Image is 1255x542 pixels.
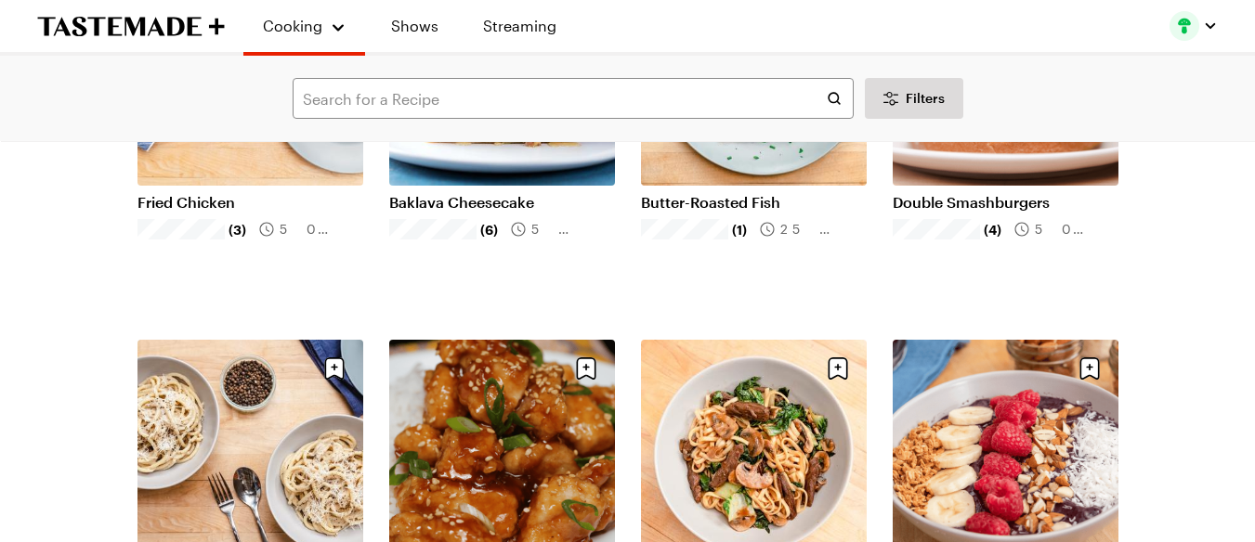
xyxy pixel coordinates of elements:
[1072,351,1107,386] button: Save recipe
[293,78,854,119] input: Search for a Recipe
[263,17,322,34] span: Cooking
[1170,11,1218,41] button: Profile picture
[37,16,225,37] a: To Tastemade Home Page
[865,78,963,119] button: Desktop filters
[569,351,604,386] button: Save recipe
[641,193,867,212] a: Butter-Roasted Fish
[317,351,352,386] button: Save recipe
[137,193,363,212] a: Fried Chicken
[893,193,1118,212] a: Double Smashburgers
[820,351,856,386] button: Save recipe
[1170,11,1199,41] img: Profile picture
[262,7,346,45] button: Cooking
[389,193,615,212] a: Baklava Cheesecake
[906,89,945,108] span: Filters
